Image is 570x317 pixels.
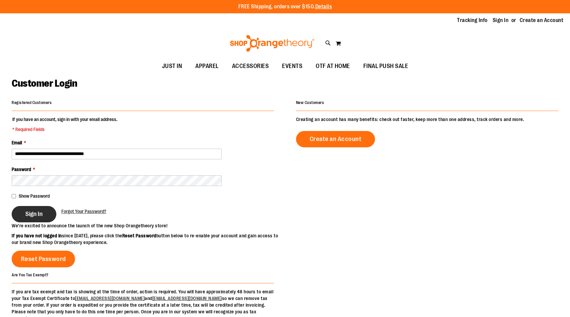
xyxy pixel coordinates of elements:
a: ACCESSORIES [225,59,276,74]
span: ACCESSORIES [232,59,269,74]
p: We’re excited to announce the launch of the new Shop Orangetheory store! [12,222,285,229]
a: [EMAIL_ADDRESS][DOMAIN_NAME] [75,296,145,301]
a: JUST IN [155,59,189,74]
span: * Required Fields [12,126,117,133]
span: Email [12,140,22,145]
img: Shop Orangetheory [229,35,315,52]
strong: New Customers [296,100,324,105]
a: Tracking Info [457,17,488,24]
a: Sign In [493,17,509,24]
a: EVENTS [275,59,309,74]
span: APPAREL [195,59,219,74]
strong: If you have not logged in [12,233,62,238]
a: Create an Account [520,17,564,24]
span: Customer Login [12,78,77,89]
span: Create an Account [310,135,362,143]
strong: Are You Tax Exempt? [12,272,49,277]
span: Sign In [25,210,43,218]
a: Reset Password [12,251,75,267]
a: [EMAIL_ADDRESS][DOMAIN_NAME] [152,296,222,301]
a: Forgot Your Password? [61,208,106,215]
span: Password [12,167,31,172]
a: APPAREL [189,59,225,74]
legend: If you have an account, sign in with your email address. [12,116,118,133]
span: EVENTS [282,59,302,74]
strong: Registered Customers [12,100,52,105]
a: FINAL PUSH SALE [357,59,415,74]
p: since [DATE], please click the button below to re-enable your account and gain access to our bran... [12,232,285,246]
span: Forgot Your Password? [61,209,106,214]
span: Show Password [19,193,50,199]
strong: Reset Password [122,233,156,238]
p: Creating an account has many benefits: check out faster, keep more than one address, track orders... [296,116,558,123]
span: JUST IN [162,59,182,74]
a: OTF AT HOME [309,59,357,74]
a: Details [315,4,332,10]
button: Sign In [12,206,56,222]
a: Create an Account [296,131,375,147]
span: FINAL PUSH SALE [363,59,408,74]
p: FREE Shipping, orders over $150. [238,3,332,11]
span: OTF AT HOME [316,59,350,74]
span: Reset Password [21,255,66,263]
